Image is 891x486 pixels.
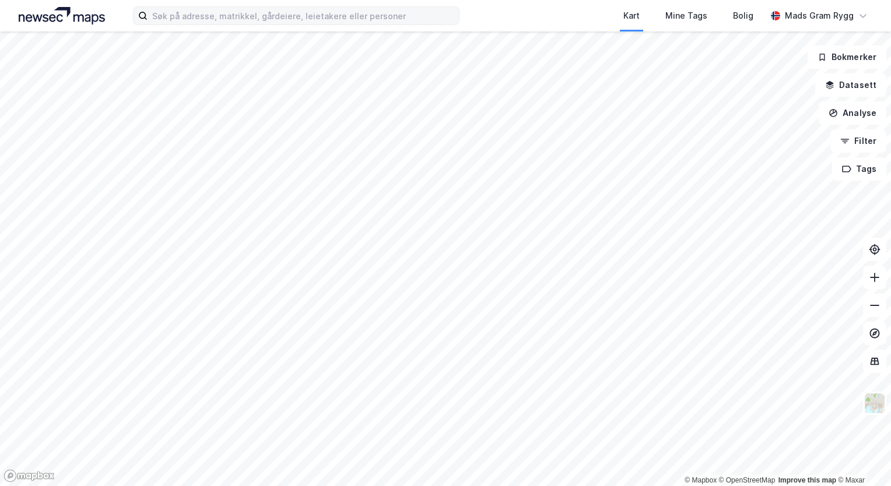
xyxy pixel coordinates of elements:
a: Mapbox homepage [3,469,55,483]
button: Bokmerker [808,45,886,69]
button: Analyse [819,101,886,125]
div: Mine Tags [665,9,707,23]
a: Improve this map [778,476,836,484]
button: Filter [830,129,886,153]
iframe: Chat Widget [833,430,891,486]
img: logo.a4113a55bc3d86da70a041830d287a7e.svg [19,7,105,24]
a: OpenStreetMap [719,476,776,484]
div: Kontrollprogram for chat [833,430,891,486]
button: Tags [832,157,886,181]
div: Bolig [733,9,753,23]
input: Søk på adresse, matrikkel, gårdeiere, leietakere eller personer [148,7,459,24]
button: Datasett [815,73,886,97]
div: Kart [623,9,640,23]
div: Mads Gram Rygg [785,9,854,23]
img: Z [864,392,886,414]
a: Mapbox [685,476,717,484]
